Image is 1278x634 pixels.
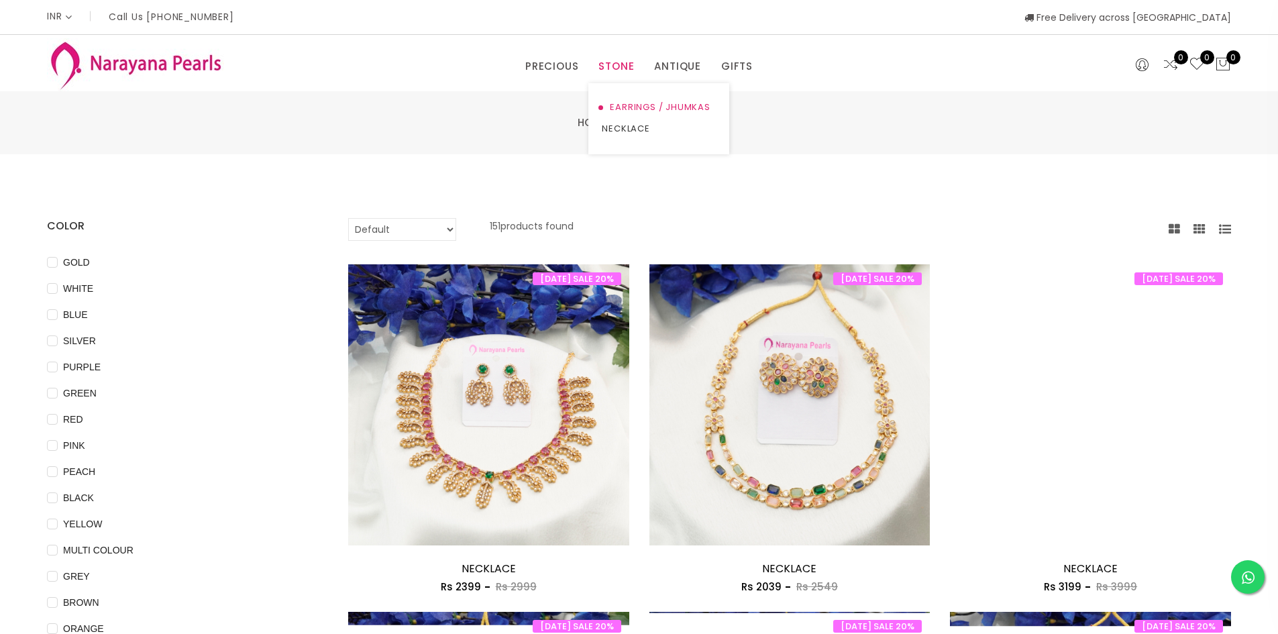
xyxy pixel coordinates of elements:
[602,118,716,140] a: NECKLACE
[58,490,99,505] span: BLACK
[1189,56,1205,74] a: 0
[1163,56,1179,74] a: 0
[1215,56,1231,74] button: 0
[721,56,753,76] a: GIFTS
[1226,50,1240,64] span: 0
[602,97,716,118] a: EARRINGS / JHUMKAS
[1200,50,1214,64] span: 0
[496,580,537,594] span: Rs 2999
[654,56,701,76] a: ANTIQUE
[58,464,101,479] span: PEACH
[1134,620,1223,633] span: [DATE] SALE 20%
[598,56,634,76] a: STONE
[109,12,234,21] p: Call Us [PHONE_NUMBER]
[1134,272,1223,285] span: [DATE] SALE 20%
[47,218,308,234] h4: COLOR
[58,438,91,453] span: PINK
[533,272,621,285] span: [DATE] SALE 20%
[58,517,107,531] span: YELLOW
[58,333,101,348] span: SILVER
[58,569,95,584] span: GREY
[1096,580,1137,594] span: Rs 3999
[58,595,105,610] span: BROWN
[58,255,95,270] span: GOLD
[490,218,574,241] p: 151 products found
[525,56,578,76] a: PRECIOUS
[796,580,838,594] span: Rs 2549
[533,620,621,633] span: [DATE] SALE 20%
[1063,561,1118,576] a: NECKLACE
[58,307,93,322] span: BLUE
[58,543,139,558] span: MULTI COLOUR
[833,620,922,633] span: [DATE] SALE 20%
[58,412,89,427] span: RED
[441,580,481,594] span: Rs 2399
[462,561,516,576] a: NECKLACE
[1044,580,1081,594] span: Rs 3199
[58,281,99,296] span: WHITE
[1174,50,1188,64] span: 0
[1024,11,1231,24] span: Free Delivery across [GEOGRAPHIC_DATA]
[58,360,106,374] span: PURPLE
[762,561,816,576] a: NECKLACE
[58,386,102,401] span: GREEN
[741,580,782,594] span: Rs 2039
[578,115,606,129] a: Home
[833,272,922,285] span: [DATE] SALE 20%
